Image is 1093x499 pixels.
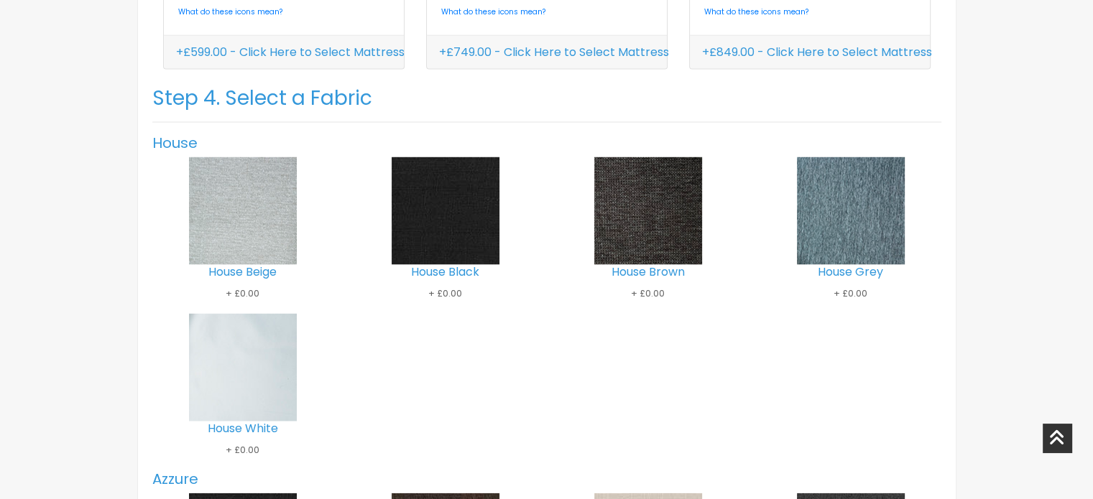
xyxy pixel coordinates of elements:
img: House Grey [797,157,905,265]
a: What do these icons mean? [178,6,282,17]
p: + £0.00 [152,284,333,302]
h5: House [152,134,941,151]
a: What do these icons mean? [441,6,545,17]
a: What do these icons mean? [704,6,808,17]
p: + £0.00 [760,284,941,302]
h6: House Brown [558,265,739,279]
img: House Beige [189,157,297,265]
h6: +£749.00 - Click Here to Select Mattress [430,39,678,66]
p: + £0.00 [558,284,739,302]
h3: Step 4. Select a Fabric [152,86,941,111]
p: + £0.00 [355,284,536,302]
img: House Black [392,157,499,265]
h6: House Beige [152,265,333,279]
h6: House Black [355,265,536,279]
h6: +£599.00 - Click Here to Select Mattress [167,39,414,66]
img: House White [189,314,297,421]
p: + £0.00 [152,441,333,459]
h6: House Grey [760,265,941,279]
h5: Azzure [152,470,941,488]
img: House Brown [594,157,702,265]
h6: House White [152,421,333,435]
h6: +£849.00 - Click Here to Select Mattress [693,39,941,66]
